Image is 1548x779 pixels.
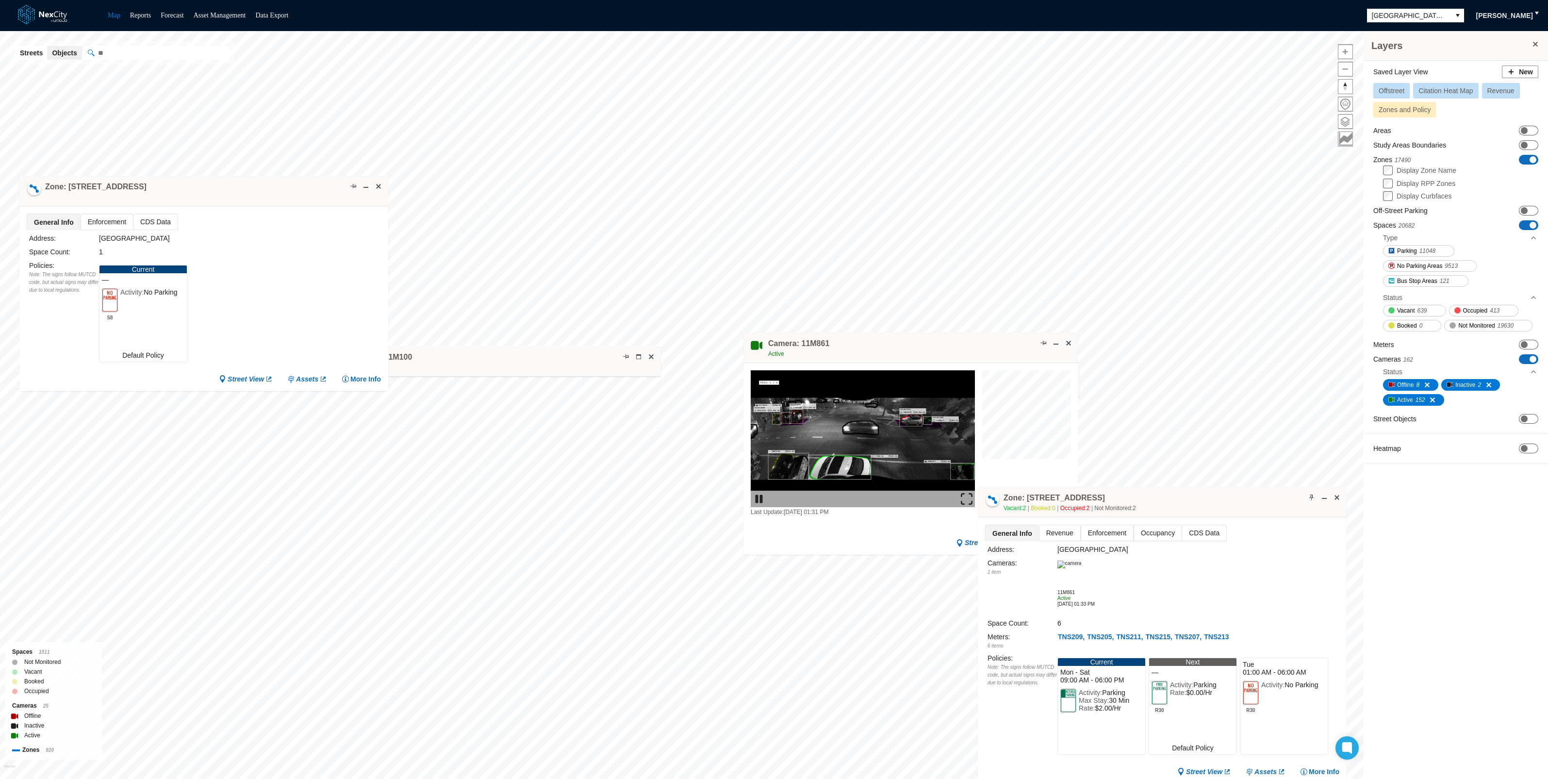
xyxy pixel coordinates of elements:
[12,701,95,711] div: Cameras
[1383,245,1454,257] button: Parking11048
[751,370,975,507] img: video
[15,46,48,60] button: Streets
[1383,379,1438,391] button: Offline8
[194,12,246,19] a: Asset Management
[1058,658,1145,666] div: Current
[47,46,82,60] button: Objects
[986,525,1039,541] span: General Info
[1416,380,1419,390] span: 8
[20,48,43,58] span: Streets
[1152,668,1234,676] span: —
[988,642,1057,650] div: 6 items
[1418,87,1473,95] span: Citation Heat Map
[1081,525,1133,541] span: Enforcement
[351,352,412,372] div: Double-click to make header text selectable
[24,657,61,667] label: Not Monitored
[1403,356,1413,363] span: 162
[81,214,132,230] span: Enforcement
[1246,767,1285,777] a: Assets
[1502,66,1538,78] button: New
[1254,767,1277,777] span: Assets
[1397,380,1414,390] span: Offline
[24,711,41,721] label: Offline
[133,214,178,230] span: CDS Data
[1373,67,1428,77] label: Saved Layer View
[1455,380,1475,390] span: Inactive
[1116,632,1144,642] button: TNS211,
[1182,525,1226,541] span: CDS Data
[24,730,40,740] label: Active
[29,248,70,256] label: Space Count:
[1039,525,1080,541] span: Revenue
[1383,233,1398,243] div: Type
[99,265,187,273] div: Current
[1373,444,1401,453] label: Heatmap
[1440,276,1449,286] span: 121
[1338,97,1353,112] button: Home
[1094,505,1136,512] span: Not Monitored: 2
[43,703,49,709] span: 25
[1397,321,1417,331] span: Booked
[1490,306,1499,315] span: 413
[1383,231,1537,245] div: Type
[1079,689,1102,696] span: Activity:
[1397,306,1415,315] span: Vacant
[1243,661,1325,668] span: Tue
[1373,206,1428,215] label: Off-Street Parking
[768,350,784,357] span: Active
[1338,132,1353,147] button: Key metrics
[1383,260,1477,272] button: No Parking Areas9513
[1397,192,1452,200] label: Display Curbfaces
[1338,44,1353,59] button: Zoom in
[1060,505,1095,512] span: Occupied: 2
[1203,632,1229,642] button: TNS213
[1193,681,1216,689] span: Parking
[12,745,95,755] div: Zones
[99,349,187,362] div: Default Policy
[29,234,56,242] label: Address:
[1417,306,1427,315] span: 639
[1175,632,1200,642] span: TNS207
[120,288,144,296] span: Activity:
[1519,67,1533,77] span: New
[1338,62,1352,76] span: Zoom out
[988,619,1029,627] label: Space Count:
[1057,544,1234,555] div: [GEOGRAPHIC_DATA]
[1177,767,1231,777] a: Street View
[1146,632,1170,642] span: TNS215
[1309,767,1339,777] span: More Info
[1057,632,1085,642] button: TNS209,
[1470,8,1539,23] button: [PERSON_NAME]
[1371,39,1531,52] h3: Layers
[1087,632,1114,642] button: TNS205,
[1379,106,1431,114] span: Zones and Policy
[1338,62,1353,77] button: Zoom out
[1372,11,1447,20] span: [GEOGRAPHIC_DATA][PERSON_NAME]
[768,338,829,359] div: Double-click to make header text selectable
[1102,689,1125,696] span: Parking
[1482,83,1520,99] button: Revenue
[753,493,765,505] img: play
[988,546,1014,553] label: Address:
[1134,525,1182,541] span: Occupancy
[1458,321,1495,331] span: Not Monitored
[961,493,972,505] img: expand
[45,182,147,192] div: Double-click to make header text selectable
[12,647,95,657] div: Spaces
[351,352,412,363] h4: Double-click to make header text selectable
[1057,596,1070,601] span: Active
[1338,45,1352,59] span: Zoom in
[965,538,1001,547] span: Street View
[1058,632,1083,642] span: TNS209
[29,262,54,269] label: Policies :
[1419,246,1435,256] span: 11048
[1373,354,1413,365] label: Cameras
[1149,658,1236,666] div: Next
[1152,705,1168,713] span: R30
[1004,493,1105,503] h4: Double-click to make header text selectable
[1057,561,1081,568] img: camera
[982,370,1076,464] canvas: Map
[988,663,1057,687] div: Note: The signs follow MUTCD code, but actual signs may differ due to local regulations.
[768,338,829,349] h4: Double-click to make header text selectable
[1397,246,1417,256] span: Parking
